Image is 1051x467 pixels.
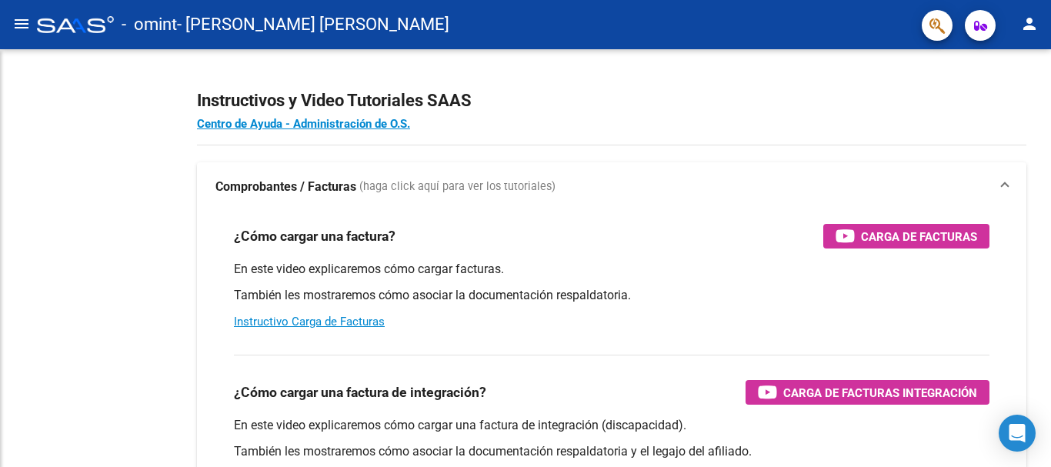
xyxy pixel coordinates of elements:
[234,261,989,278] p: En este video explicaremos cómo cargar facturas.
[234,382,486,403] h3: ¿Cómo cargar una factura de integración?
[234,287,989,304] p: También les mostraremos cómo asociar la documentación respaldatoria.
[999,415,1036,452] div: Open Intercom Messenger
[234,315,385,329] a: Instructivo Carga de Facturas
[12,15,31,33] mat-icon: menu
[122,8,177,42] span: - omint
[359,178,556,195] span: (haga click aquí para ver los tutoriales)
[746,380,989,405] button: Carga de Facturas Integración
[861,227,977,246] span: Carga de Facturas
[234,443,989,460] p: También les mostraremos cómo asociar la documentación respaldatoria y el legajo del afiliado.
[177,8,449,42] span: - [PERSON_NAME] [PERSON_NAME]
[215,178,356,195] strong: Comprobantes / Facturas
[1020,15,1039,33] mat-icon: person
[234,417,989,434] p: En este video explicaremos cómo cargar una factura de integración (discapacidad).
[783,383,977,402] span: Carga de Facturas Integración
[197,86,1026,115] h2: Instructivos y Video Tutoriales SAAS
[234,225,395,247] h3: ¿Cómo cargar una factura?
[823,224,989,249] button: Carga de Facturas
[197,117,410,131] a: Centro de Ayuda - Administración de O.S.
[197,162,1026,212] mat-expansion-panel-header: Comprobantes / Facturas (haga click aquí para ver los tutoriales)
